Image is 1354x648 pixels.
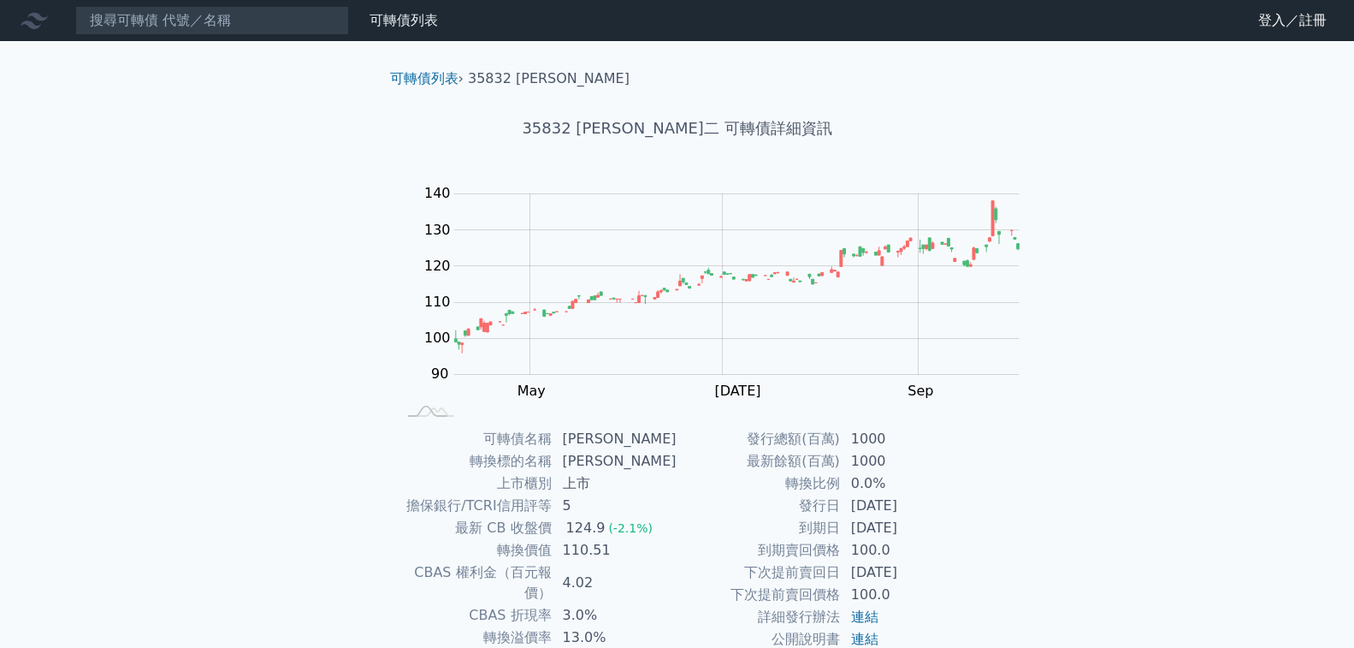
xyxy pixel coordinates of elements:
[677,495,841,517] td: 發行日
[677,584,841,606] td: 下次提前賣回價格
[677,539,841,562] td: 到期賣回價格
[553,428,677,450] td: [PERSON_NAME]
[714,383,760,399] tspan: [DATE]
[424,222,451,238] tspan: 130
[677,428,841,450] td: 發行總額(百萬)
[553,495,677,517] td: 5
[553,539,677,562] td: 110.51
[517,383,546,399] tspan: May
[563,518,609,538] div: 124.9
[376,116,979,140] h1: 35832 [PERSON_NAME]二 可轉債詳細資訊
[431,366,448,382] tspan: 90
[553,450,677,473] td: [PERSON_NAME]
[390,68,464,89] li: ›
[841,495,958,517] td: [DATE]
[424,294,451,310] tspan: 110
[677,517,841,539] td: 到期日
[677,450,841,473] td: 最新餘額(百萬)
[553,473,677,495] td: 上市
[677,606,841,628] td: 詳細發行辦法
[841,539,958,562] td: 100.0
[397,495,553,517] td: 擔保銀行/TCRI信用評等
[841,517,958,539] td: [DATE]
[841,473,958,495] td: 0.0%
[397,473,553,495] td: 上市櫃別
[841,584,958,606] td: 100.0
[553,562,677,604] td: 4.02
[608,521,653,535] span: (-2.1%)
[1245,7,1340,34] a: 登入／註冊
[851,609,878,625] a: 連結
[390,70,458,86] a: 可轉債列表
[424,258,451,274] tspan: 120
[424,330,451,346] tspan: 100
[397,604,553,627] td: CBAS 折現率
[841,428,958,450] td: 1000
[75,6,349,35] input: 搜尋可轉債 代號／名稱
[841,450,958,473] td: 1000
[370,12,438,28] a: 可轉債列表
[397,562,553,604] td: CBAS 權利金（百元報價）
[677,562,841,584] td: 下次提前賣回日
[416,185,1045,433] g: Chart
[397,428,553,450] td: 可轉債名稱
[841,562,958,584] td: [DATE]
[851,631,878,647] a: 連結
[397,539,553,562] td: 轉換價值
[397,450,553,473] td: 轉換標的名稱
[424,185,451,201] tspan: 140
[677,473,841,495] td: 轉換比例
[908,383,933,399] tspan: Sep
[468,68,630,89] li: 35832 [PERSON_NAME]
[553,604,677,627] td: 3.0%
[397,517,553,539] td: 最新 CB 收盤價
